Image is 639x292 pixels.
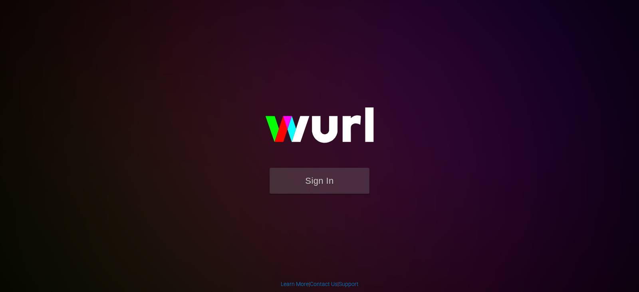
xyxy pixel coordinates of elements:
[310,281,337,287] a: Contact Us
[281,280,359,288] div: | |
[240,90,399,168] img: wurl-logo-on-black-223613ac3d8ba8fe6dc639794a292ebdb59501304c7dfd60c99c58986ef67473.svg
[281,281,309,287] a: Learn More
[270,168,369,194] button: Sign In
[339,281,359,287] a: Support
